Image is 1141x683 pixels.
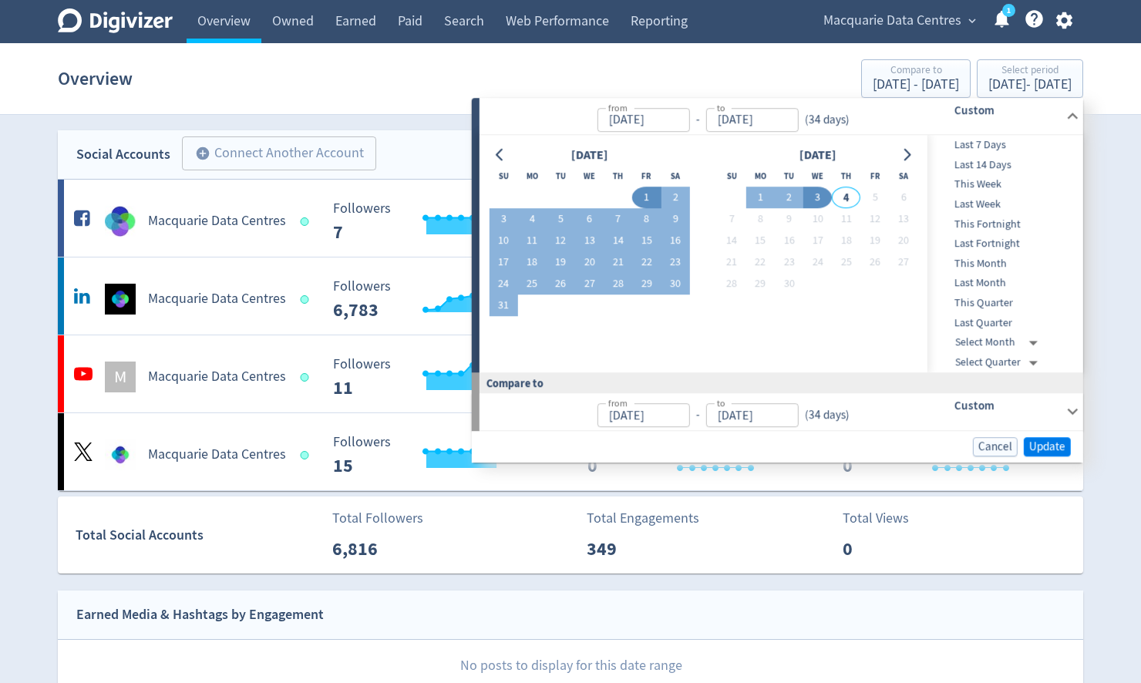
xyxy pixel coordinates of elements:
[927,194,1080,214] div: Last Week
[803,187,832,209] button: 3
[988,78,1072,92] div: [DATE] - [DATE]
[832,187,860,209] button: 4
[803,230,832,252] button: 17
[927,254,1080,274] div: This Month
[604,209,632,230] button: 7
[861,59,971,98] button: Compare to[DATE] - [DATE]
[746,187,775,209] button: 1
[170,139,376,170] a: Connect Another Account
[148,368,286,386] h5: Macquarie Data Centres
[977,59,1083,98] button: Select period[DATE]- [DATE]
[632,209,661,230] button: 8
[843,535,931,563] p: 0
[518,230,547,252] button: 11
[489,230,517,252] button: 10
[860,230,889,252] button: 19
[182,136,376,170] button: Connect Another Account
[954,101,1059,119] h6: Custom
[860,209,889,230] button: 12
[105,439,136,470] img: Macquarie Data Centres undefined
[746,230,775,252] button: 15
[775,209,803,230] button: 9
[489,209,517,230] button: 3
[301,451,314,459] span: Data last synced: 4 Sep 2025, 9:02am (AEST)
[58,180,1083,257] a: Macquarie Data Centres undefinedMacquarie Data Centres Followers --- _ 0% Followers 7 Engagements...
[105,206,136,237] img: Macquarie Data Centres undefined
[927,177,1080,193] span: This Week
[575,166,604,187] th: Wednesday
[632,252,661,274] button: 22
[661,209,689,230] button: 9
[689,111,705,129] div: -
[988,65,1072,78] div: Select period
[575,252,604,274] button: 20
[632,230,661,252] button: 15
[566,145,612,166] div: [DATE]
[489,295,517,317] button: 31
[860,252,889,274] button: 26
[489,274,517,295] button: 24
[489,252,517,274] button: 17
[518,274,547,295] button: 25
[873,78,959,92] div: [DATE] - [DATE]
[547,209,575,230] button: 5
[927,274,1080,294] div: Last Month
[798,406,849,424] div: ( 34 days )
[746,209,775,230] button: 8
[955,332,1044,352] div: Select Month
[632,166,661,187] th: Friday
[480,135,1083,372] div: from-to(34 days)Custom
[58,54,133,103] h1: Overview
[489,144,511,166] button: Go to previous month
[927,214,1080,234] div: This Fortnight
[746,274,775,295] button: 29
[775,187,803,209] button: 2
[575,230,604,252] button: 13
[575,274,604,295] button: 27
[518,209,547,230] button: 4
[954,396,1059,415] h6: Custom
[955,352,1044,372] div: Select Quarter
[604,274,632,295] button: 28
[746,252,775,274] button: 22
[301,373,314,382] span: Data last synced: 3 Sep 2025, 6:02pm (AEST)
[148,290,286,308] h5: Macquarie Data Centres
[58,335,1083,412] a: MMacquarie Data Centres Followers --- Followers 11 10% Engagements 0 Engagements 0 _ 0% Video Vie...
[608,396,627,409] label: from
[518,252,547,274] button: 18
[927,175,1080,195] div: This Week
[927,315,1080,331] span: Last Quarter
[973,437,1018,456] button: Cancel
[965,14,979,28] span: expand_more
[889,166,917,187] th: Saturday
[798,111,855,129] div: ( 34 days )
[325,435,557,476] svg: Followers ---
[1029,441,1065,453] span: Update
[803,252,832,274] button: 24
[860,187,889,209] button: 5
[76,604,324,626] div: Earned Media & Hashtags by Engagement
[860,166,889,187] th: Friday
[889,252,917,274] button: 27
[775,252,803,274] button: 23
[927,275,1080,292] span: Last Month
[325,279,557,320] svg: Followers ---
[547,166,575,187] th: Tuesday
[927,136,1080,153] span: Last 7 Days
[58,257,1083,335] a: Macquarie Data Centres undefinedMacquarie Data Centres Followers --- Followers 6,783 <1% Engageme...
[148,212,286,230] h5: Macquarie Data Centres
[927,293,1080,313] div: This Quarter
[775,230,803,252] button: 16
[105,284,136,315] img: Macquarie Data Centres undefined
[472,372,1083,393] div: Compare to
[775,166,803,187] th: Tuesday
[873,65,959,78] div: Compare to
[889,209,917,230] button: 13
[823,8,961,33] span: Macquarie Data Centres
[587,508,699,529] p: Total Engagements
[1024,437,1071,456] button: Update
[301,295,314,304] span: Data last synced: 3 Sep 2025, 7:01pm (AEST)
[608,101,627,114] label: from
[604,166,632,187] th: Thursday
[746,166,775,187] th: Monday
